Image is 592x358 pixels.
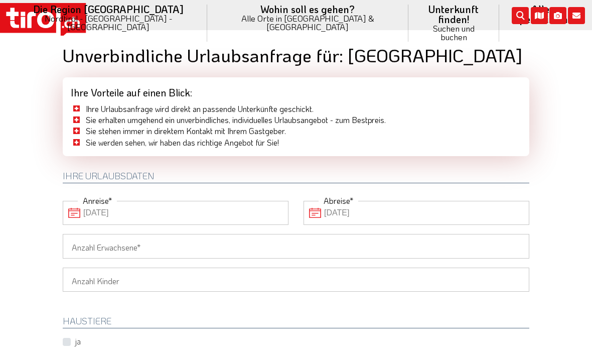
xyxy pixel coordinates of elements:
[75,336,81,347] label: ja
[531,7,548,24] i: Karte öffnen
[420,24,487,41] small: Suchen und buchen
[568,7,585,24] i: Kontakt
[63,77,529,103] div: Ihre Vorteile auf einen Blick:
[63,316,529,328] h2: HAUSTIERE
[71,137,521,148] li: Sie werden sehen, wir haben das richtige Angebot für Sie!
[71,114,521,126] li: Sie erhalten umgehend ein unverbindliches, individuelles Urlaubsangebot - zum Bestpreis.
[219,14,397,31] small: Alle Orte in [GEOGRAPHIC_DATA] & [GEOGRAPHIC_DATA]
[63,171,529,183] h2: Ihre Urlaubsdaten
[549,7,566,24] i: Fotogalerie
[71,126,521,137] li: Sie stehen immer in direktem Kontakt mit Ihrem Gastgeber.
[63,45,529,65] h1: Unverbindliche Urlaubsanfrage für: [GEOGRAPHIC_DATA]
[71,103,521,114] li: Ihre Urlaubsanfrage wird direkt an passende Unterkünfte geschickt.
[22,14,195,31] small: Nordtirol - [GEOGRAPHIC_DATA] - [GEOGRAPHIC_DATA]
